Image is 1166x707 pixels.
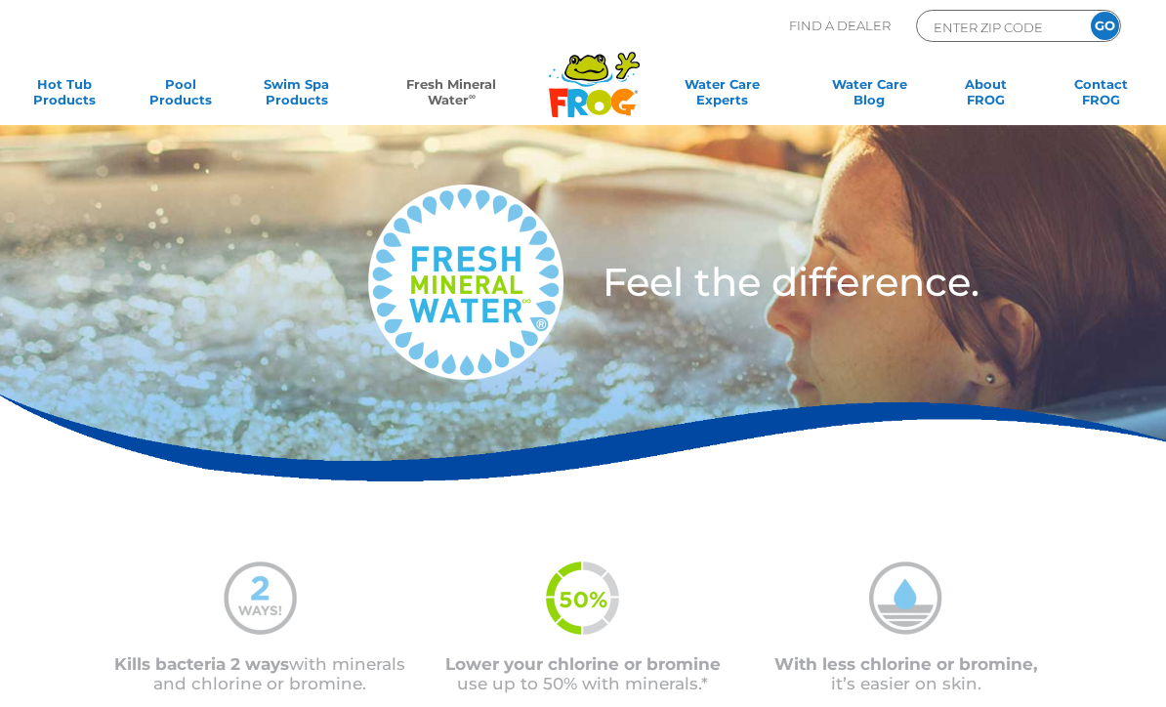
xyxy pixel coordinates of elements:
[99,654,422,693] p: with minerals and chlorine or bromine.
[445,654,721,674] span: Lower your chlorine or bromine
[932,16,1063,38] input: Zip Code Form
[224,561,297,635] img: mineral-water-2-ways
[368,185,563,380] img: fresh-mineral-water-logo-medium
[869,561,942,635] img: mineral-water-less-chlorine
[136,76,226,115] a: PoolProducts
[1091,12,1119,40] input: GO
[20,76,109,115] a: Hot TubProducts
[1057,76,1146,115] a: ContactFROG
[114,654,289,674] span: Kills bacteria 2 ways
[789,10,891,42] p: Find A Dealer
[469,91,476,102] sup: ∞
[251,76,341,115] a: Swim SpaProducts
[546,561,619,635] img: fmw-50percent-icon
[603,263,1069,302] h3: Feel the difference.
[774,654,1037,674] span: With less chlorine or bromine,
[422,654,745,693] p: use up to 50% with minerals.*
[824,76,914,115] a: Water CareBlog
[744,654,1067,693] p: it’s easier on skin.
[940,76,1030,115] a: AboutFROG
[645,76,799,115] a: Water CareExperts
[367,76,536,115] a: Fresh MineralWater∞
